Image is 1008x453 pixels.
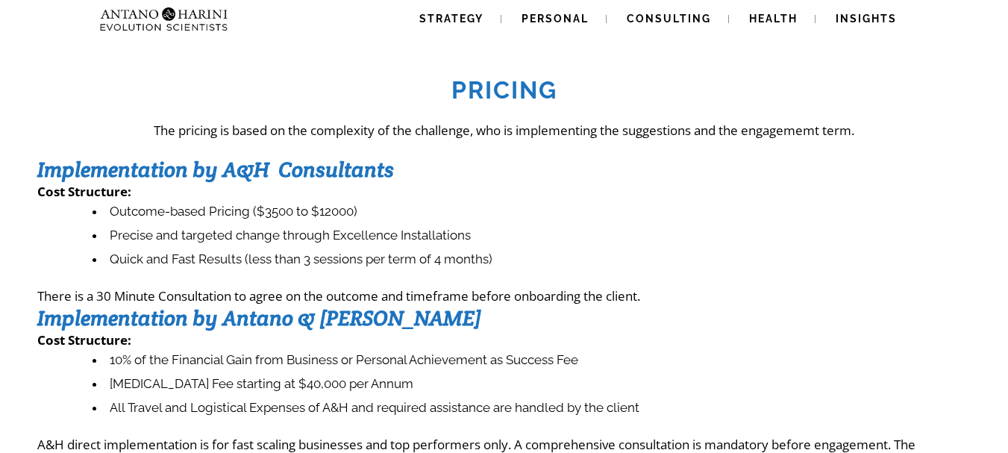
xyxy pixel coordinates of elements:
[451,76,557,104] strong: Pricing
[37,156,394,183] strong: Implementation by A&H Consultants
[522,13,589,25] span: Personal
[93,224,971,248] li: Precise and targeted change through Excellence Installations
[37,122,971,139] p: The pricing is based on the complexity of the challenge, who is implementing the suggestions and ...
[37,331,131,349] strong: Cost Structure:
[419,13,483,25] span: Strategy
[37,287,971,304] p: There is a 30 Minute Consultation to agree on the outcome and timeframe before onboarding the cli...
[93,349,971,372] li: 10% of the Financial Gain from Business or Personal Achievement as Success Fee
[128,183,131,200] strong: :
[93,396,971,420] li: All Travel and Logistical Expenses of A&H and required assistance are handled by the client
[93,372,971,396] li: [MEDICAL_DATA] Fee starting at $40,000 per Annum
[749,13,798,25] span: Health
[37,183,128,200] strong: Cost Structure
[93,200,971,224] li: Outcome-based Pricing ($3500 to $12000)
[627,13,711,25] span: Consulting
[836,13,897,25] span: Insights
[93,248,971,272] li: Quick and Fast Results (less than 3 sessions per term of 4 months)
[37,304,481,331] strong: Implementation by Antano & [PERSON_NAME]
